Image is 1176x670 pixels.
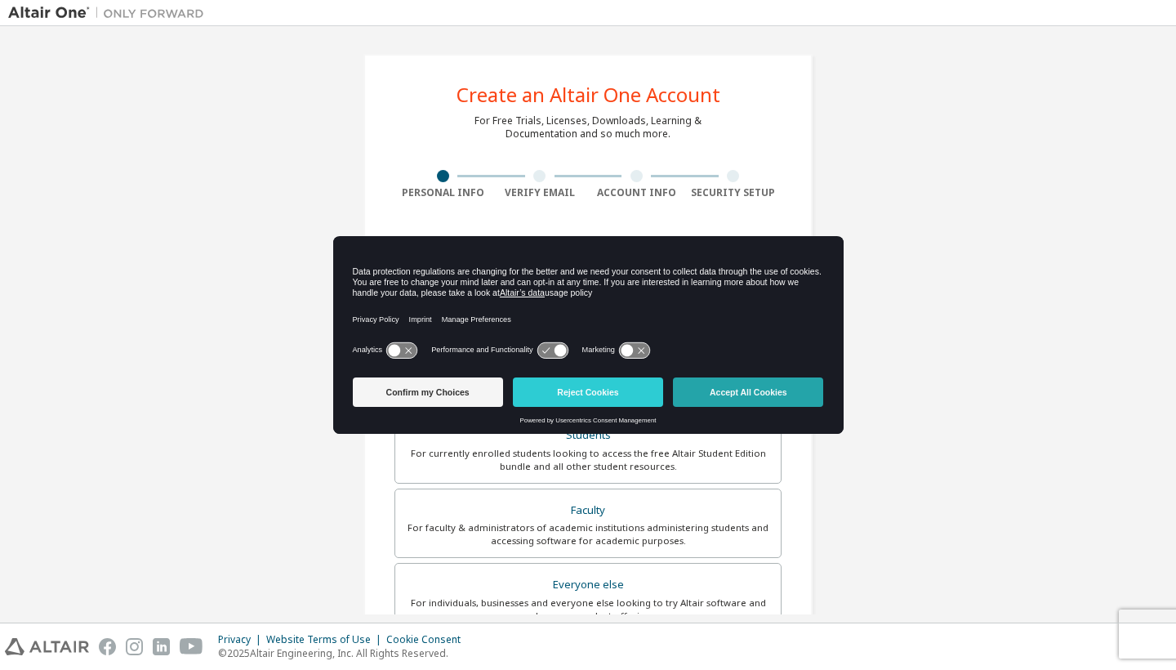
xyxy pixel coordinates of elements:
[405,447,771,473] div: For currently enrolled students looking to access the free Altair Student Edition bundle and all ...
[218,633,266,646] div: Privacy
[588,186,685,199] div: Account Info
[405,521,771,547] div: For faculty & administrators of academic institutions administering students and accessing softwa...
[126,638,143,655] img: instagram.svg
[386,633,470,646] div: Cookie Consent
[457,85,720,105] div: Create an Altair One Account
[266,633,386,646] div: Website Terms of Use
[180,638,203,655] img: youtube.svg
[405,596,771,623] div: For individuals, businesses and everyone else looking to try Altair software and explore our prod...
[474,114,702,141] div: For Free Trials, Licenses, Downloads, Learning & Documentation and so much more.
[492,186,589,199] div: Verify Email
[8,5,212,21] img: Altair One
[405,574,771,596] div: Everyone else
[218,646,470,660] p: © 2025 Altair Engineering, Inc. All Rights Reserved.
[685,186,782,199] div: Security Setup
[5,638,89,655] img: altair_logo.svg
[405,499,771,522] div: Faculty
[153,638,170,655] img: linkedin.svg
[99,638,116,655] img: facebook.svg
[405,424,771,447] div: Students
[394,186,492,199] div: Personal Info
